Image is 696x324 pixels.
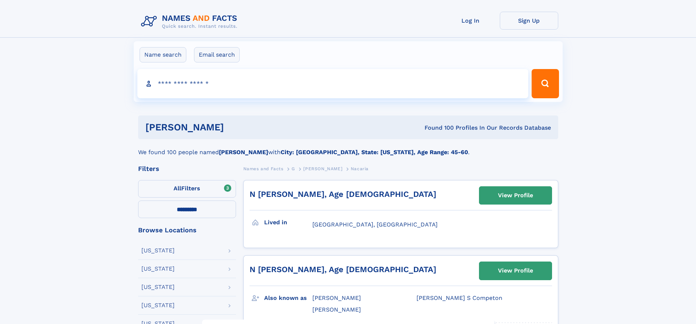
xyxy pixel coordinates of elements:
[441,12,500,30] a: Log In
[141,302,175,308] div: [US_STATE]
[479,187,552,204] a: View Profile
[141,248,175,254] div: [US_STATE]
[140,47,186,62] label: Name search
[243,164,284,173] a: Names and Facts
[292,164,295,173] a: G
[532,69,559,98] button: Search Button
[145,123,324,132] h1: [PERSON_NAME]
[138,139,558,157] div: We found 100 people named with .
[500,12,558,30] a: Sign Up
[312,294,361,301] span: [PERSON_NAME]
[137,69,529,98] input: search input
[174,185,181,192] span: All
[219,149,268,156] b: [PERSON_NAME]
[264,216,312,229] h3: Lived in
[138,227,236,233] div: Browse Locations
[498,262,533,279] div: View Profile
[351,166,369,171] span: Nacaria
[138,180,236,198] label: Filters
[312,221,438,228] span: [GEOGRAPHIC_DATA], [GEOGRAPHIC_DATA]
[141,284,175,290] div: [US_STATE]
[292,166,295,171] span: G
[194,47,240,62] label: Email search
[303,164,342,173] a: [PERSON_NAME]
[312,306,361,313] span: [PERSON_NAME]
[498,187,533,204] div: View Profile
[138,165,236,172] div: Filters
[324,124,551,132] div: Found 100 Profiles In Our Records Database
[417,294,502,301] span: [PERSON_NAME] S Competon
[138,12,243,31] img: Logo Names and Facts
[281,149,468,156] b: City: [GEOGRAPHIC_DATA], State: [US_STATE], Age Range: 45-60
[479,262,552,279] a: View Profile
[250,265,436,274] a: N [PERSON_NAME], Age [DEMOGRAPHIC_DATA]
[250,190,436,199] a: N [PERSON_NAME], Age [DEMOGRAPHIC_DATA]
[141,266,175,272] div: [US_STATE]
[264,292,312,304] h3: Also known as
[303,166,342,171] span: [PERSON_NAME]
